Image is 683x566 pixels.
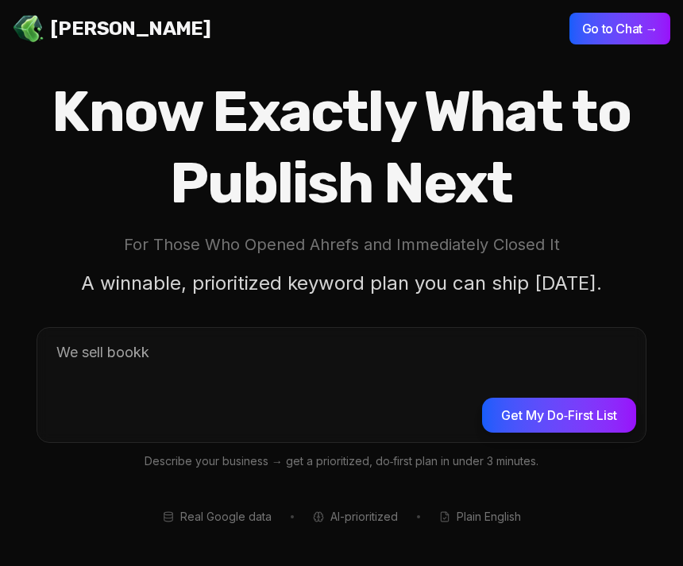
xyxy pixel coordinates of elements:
img: Jello SEO Logo [13,13,44,44]
p: For Those Who Opened Ahrefs and Immediately Closed It [13,232,670,258]
span: [PERSON_NAME] [51,16,210,41]
span: Real Google data [180,509,272,525]
button: Go to Chat → [569,13,670,44]
span: Plain English [457,509,521,525]
p: A winnable, prioritized keyword plan you can ship [DATE]. [71,264,612,302]
h1: Know Exactly What to Publish Next [13,76,670,219]
a: Go to Chat → [569,21,670,37]
p: Describe your business → get a prioritized, do‑first plan in under 3 minutes. [37,452,646,471]
button: Get My Do‑First List [482,398,636,433]
span: AI-prioritized [330,509,398,525]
